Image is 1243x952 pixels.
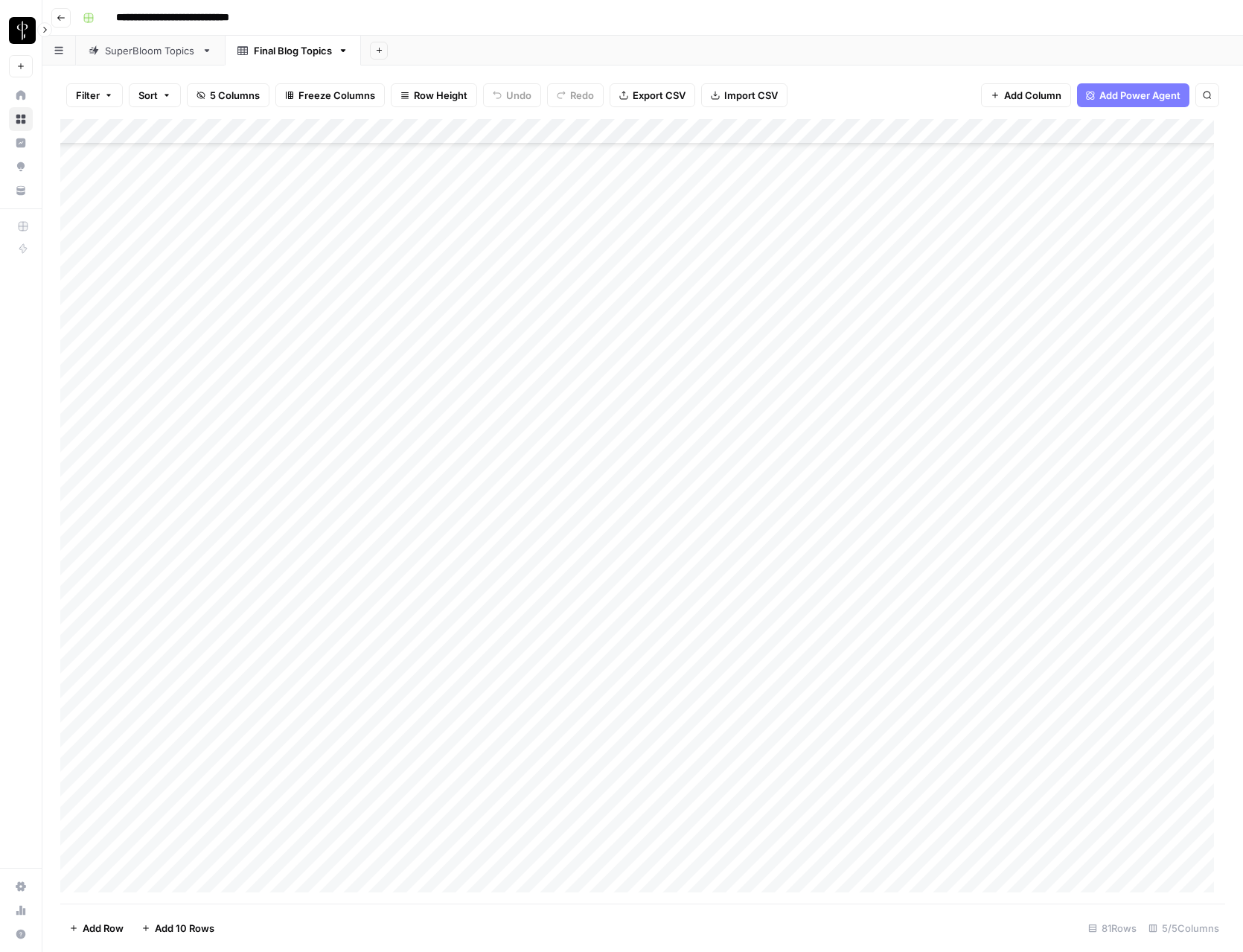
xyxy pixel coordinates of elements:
a: Settings [9,875,33,898]
div: 81 Rows [1082,916,1143,940]
button: Import CSV [701,83,787,107]
span: Freeze Columns [298,88,375,103]
a: Home [9,83,33,107]
button: Undo [483,83,541,107]
span: Add 10 Rows [155,921,214,936]
span: Add Power Agent [1099,88,1180,103]
a: Usage [9,898,33,922]
div: SuperBloom Topics [105,43,196,58]
a: Final Blog Topics [225,36,361,66]
button: Add Column [981,83,1071,107]
a: Browse [9,107,33,131]
div: Final Blog Topics [254,43,332,58]
button: Row Height [391,83,477,107]
button: Export CSV [610,83,695,107]
span: Filter [76,88,100,103]
a: Your Data [9,179,33,202]
span: Row Height [414,88,467,103]
img: LP Production Workloads Logo [9,17,36,44]
span: Export CSV [633,88,686,103]
span: Sort [138,88,158,103]
button: Freeze Columns [275,83,385,107]
button: Workspace: LP Production Workloads [9,12,33,49]
button: Filter [66,83,123,107]
button: Add Power Agent [1077,83,1189,107]
button: 5 Columns [187,83,269,107]
span: Import CSV [724,88,778,103]
span: Add Column [1004,88,1061,103]
span: Add Row [83,921,124,936]
button: Redo [547,83,604,107]
div: 5/5 Columns [1143,916,1225,940]
span: Undo [506,88,531,103]
a: Insights [9,131,33,155]
button: Help + Support [9,922,33,946]
a: Opportunities [9,155,33,179]
button: Add Row [60,916,132,940]
a: SuperBloom Topics [76,36,225,66]
span: Redo [570,88,594,103]
span: 5 Columns [210,88,260,103]
button: Add 10 Rows [132,916,223,940]
button: Sort [129,83,181,107]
